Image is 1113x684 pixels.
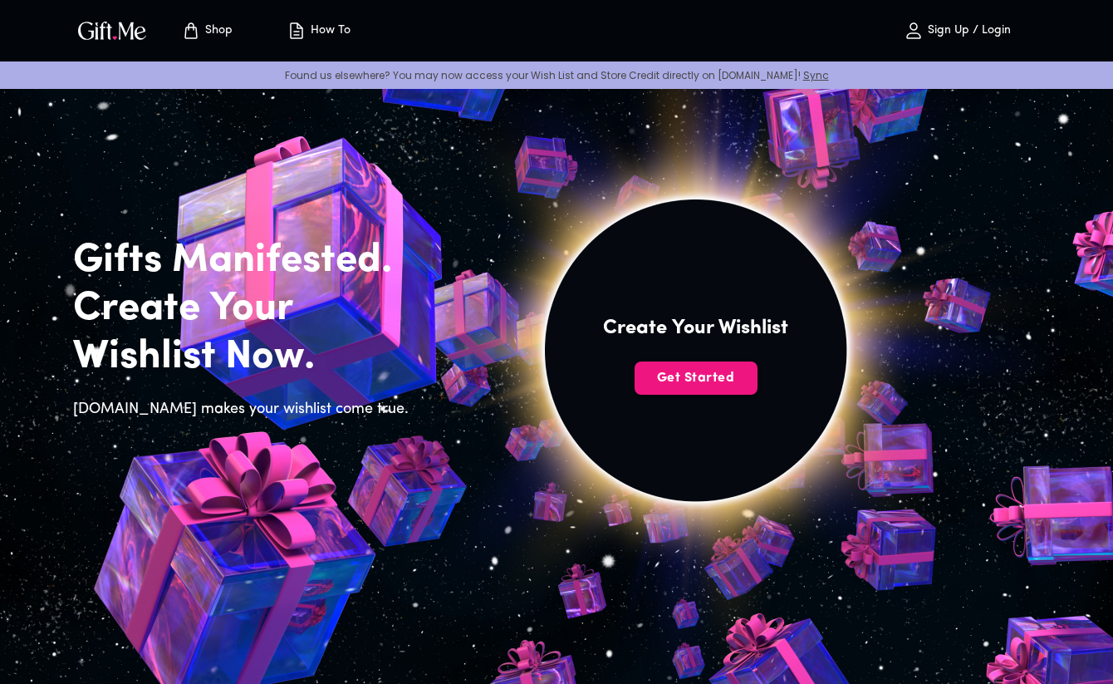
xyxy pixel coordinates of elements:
h4: Create Your Wishlist [603,315,788,342]
img: GiftMe Logo [75,18,150,42]
h2: Wishlist Now. [73,333,419,381]
button: Sign Up / Login [874,4,1040,57]
p: Found us elsewhere? You may now access your Wish List and Store Credit directly on [DOMAIN_NAME]! [13,68,1100,82]
a: Sync [803,68,829,82]
p: Shop [201,24,233,38]
p: Sign Up / Login [924,24,1011,38]
button: GiftMe Logo [73,21,151,41]
img: how-to.svg [287,21,306,41]
span: Get Started [635,369,758,387]
button: Get Started [635,362,758,395]
button: How To [272,4,364,57]
button: Store page [161,4,253,57]
p: How To [306,24,351,38]
h6: [DOMAIN_NAME] makes your wishlist come true. [73,398,419,421]
h2: Gifts Manifested. [73,237,419,285]
h2: Create Your [73,285,419,333]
